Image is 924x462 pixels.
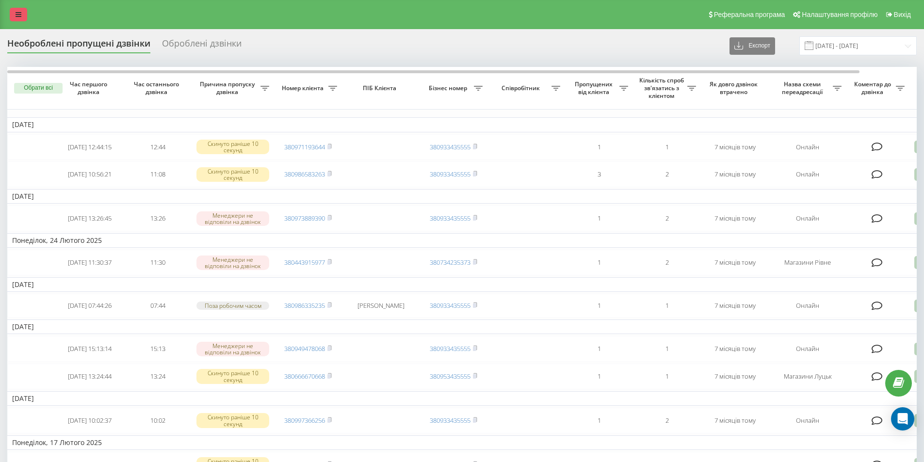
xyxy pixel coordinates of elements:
td: 7 місяців тому [701,294,769,318]
td: 7 місяців тому [701,364,769,389]
td: 13:26 [124,206,192,231]
span: Назва схеми переадресації [774,80,833,96]
a: 380734235373 [430,258,470,267]
a: 380933435555 [430,214,470,223]
button: Експорт [729,37,775,55]
td: [DATE] 10:02:37 [56,408,124,433]
span: Номер клієнта [279,84,328,92]
td: Онлайн [769,408,846,433]
td: [DATE] 10:56:21 [56,161,124,187]
span: Пропущених від клієнта [570,80,619,96]
a: 380933435555 [430,170,470,178]
td: 11:30 [124,250,192,275]
a: 380933435555 [430,344,470,353]
td: 3 [565,161,633,187]
span: Співробітник [492,84,551,92]
a: 380933435555 [430,301,470,310]
div: Скинуто раніше 10 секунд [196,140,269,154]
td: 07:44 [124,294,192,318]
a: 380986335235 [284,301,325,310]
div: Скинуто раніше 10 секунд [196,413,269,428]
td: Магазини Луцьк [769,364,846,389]
td: [DATE] 12:44:15 [56,134,124,160]
a: 380443915977 [284,258,325,267]
span: Реферальна програма [714,11,785,18]
td: 1 [565,408,633,433]
div: Скинуто раніше 10 секунд [196,369,269,383]
span: ПІБ Клієнта [350,84,411,92]
a: 380986583263 [284,170,325,178]
span: Як довго дзвінок втрачено [709,80,761,96]
td: 13:24 [124,364,192,389]
td: 7 місяців тому [701,206,769,231]
td: Онлайн [769,161,846,187]
a: 380973889390 [284,214,325,223]
td: 11:08 [124,161,192,187]
td: Магазини Рівне [769,250,846,275]
td: 1 [633,336,701,362]
span: Причина пропуску дзвінка [196,80,260,96]
td: 1 [633,364,701,389]
span: Час першого дзвінка [64,80,116,96]
td: 7 місяців тому [701,161,769,187]
span: Бізнес номер [424,84,474,92]
a: 380997366256 [284,416,325,425]
div: Менеджери не відповіли на дзвінок [196,255,269,270]
div: Open Intercom Messenger [891,407,914,430]
td: 7 місяців тому [701,408,769,433]
div: Менеджери не відповіли на дзвінок [196,211,269,226]
div: Скинуто раніше 10 секунд [196,167,269,182]
td: [DATE] 11:30:37 [56,250,124,275]
span: Коментар до дзвінка [851,80,896,96]
td: 12:44 [124,134,192,160]
td: 7 місяців тому [701,134,769,160]
td: 1 [565,294,633,318]
a: 380971193644 [284,143,325,151]
div: Оброблені дзвінки [162,38,242,53]
span: Вихід [894,11,911,18]
td: [DATE] 13:26:45 [56,206,124,231]
td: Онлайн [769,294,846,318]
td: 1 [565,336,633,362]
td: 2 [633,408,701,433]
td: 15:13 [124,336,192,362]
td: Онлайн [769,134,846,160]
a: 380953435555 [430,372,470,381]
td: Онлайн [769,336,846,362]
td: 1 [633,294,701,318]
span: Кількість спроб зв'язатись з клієнтом [638,77,687,99]
td: [DATE] 15:13:14 [56,336,124,362]
span: Налаштування профілю [802,11,877,18]
td: 10:02 [124,408,192,433]
td: 7 місяців тому [701,336,769,362]
div: Менеджери не відповіли на дзвінок [196,342,269,356]
td: 2 [633,161,701,187]
button: Обрати всі [14,83,63,94]
div: Поза робочим часом [196,302,269,310]
td: 1 [565,250,633,275]
td: Онлайн [769,206,846,231]
td: [DATE] 13:24:44 [56,364,124,389]
td: 1 [565,134,633,160]
td: [PERSON_NAME] [342,294,420,318]
a: 380949478068 [284,344,325,353]
td: 7 місяців тому [701,250,769,275]
span: Час останнього дзвінка [131,80,184,96]
td: [DATE] 07:44:26 [56,294,124,318]
div: Необроблені пропущені дзвінки [7,38,150,53]
td: 2 [633,250,701,275]
td: 1 [565,364,633,389]
td: 1 [565,206,633,231]
a: 380933435555 [430,416,470,425]
td: 2 [633,206,701,231]
td: 1 [633,134,701,160]
a: 380666670668 [284,372,325,381]
a: 380933435555 [430,143,470,151]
